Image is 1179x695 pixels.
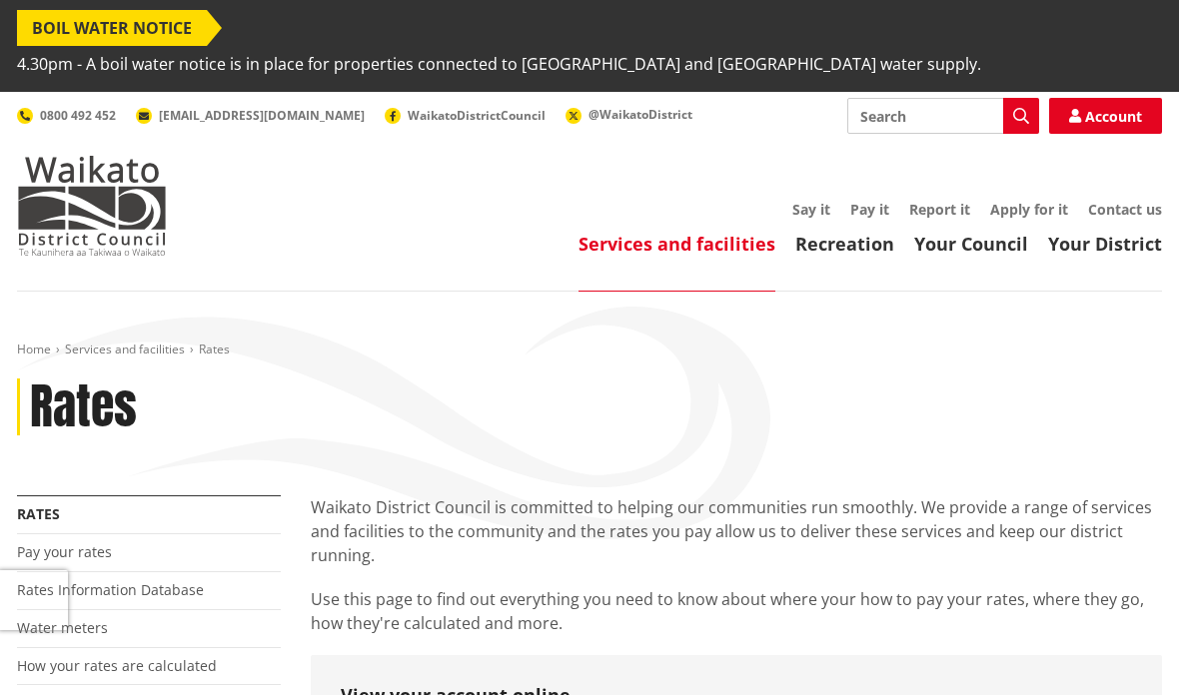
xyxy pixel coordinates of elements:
a: Your Council [914,232,1028,256]
a: Services and facilities [579,232,775,256]
a: WaikatoDistrictCouncil [385,107,546,124]
a: Recreation [795,232,894,256]
h1: Rates [30,378,137,436]
span: @WaikatoDistrict [589,106,692,123]
a: Rates [17,504,60,523]
a: Apply for it [990,200,1068,219]
span: 4.30pm - A boil water notice is in place for properties connected to [GEOGRAPHIC_DATA] and [GEOGR... [17,46,981,82]
nav: breadcrumb [17,342,1162,358]
a: Report it [909,200,970,219]
a: Rates Information Database [17,580,204,599]
a: Pay it [850,200,889,219]
span: WaikatoDistrictCouncil [408,107,546,124]
a: How your rates are calculated [17,656,217,675]
a: @WaikatoDistrict [566,106,692,123]
a: Say it [792,200,830,219]
span: 0800 492 452 [40,107,116,124]
img: Waikato District Council - Te Kaunihera aa Takiwaa o Waikato [17,156,167,256]
p: Use this page to find out everything you need to know about where your how to pay your rates, whe... [311,587,1162,635]
span: Rates [199,341,230,357]
a: 0800 492 452 [17,107,116,124]
input: Search input [847,98,1039,134]
a: Pay your rates [17,542,112,561]
a: Account [1049,98,1162,134]
span: [EMAIL_ADDRESS][DOMAIN_NAME] [159,107,365,124]
a: Home [17,341,51,357]
a: Your District [1048,232,1162,256]
p: Waikato District Council is committed to helping our communities run smoothly. We provide a range... [311,495,1162,567]
span: BOIL WATER NOTICE [17,10,207,46]
a: Contact us [1088,200,1162,219]
a: [EMAIL_ADDRESS][DOMAIN_NAME] [136,107,365,124]
a: Services and facilities [65,341,185,357]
